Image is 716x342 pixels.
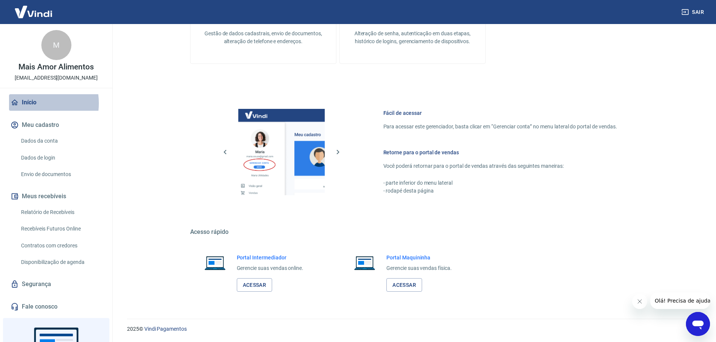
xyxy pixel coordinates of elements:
[386,278,422,292] a: Acessar
[9,117,103,133] button: Meu cadastro
[9,188,103,205] button: Meus recebíveis
[18,167,103,182] a: Envio de documentos
[15,74,98,82] p: [EMAIL_ADDRESS][DOMAIN_NAME]
[9,276,103,292] a: Segurança
[632,294,647,309] iframe: Fechar mensagem
[383,109,617,117] h6: Fácil de acessar
[383,149,617,156] h6: Retorne para o portal de vendas
[352,30,473,45] p: Alteração de senha, autenticação em duas etapas, histórico de logins, gerenciamento de dispositivos.
[18,238,103,253] a: Contratos com credores
[9,0,58,23] img: Vindi
[9,298,103,315] a: Fale conosco
[18,255,103,270] a: Disponibilização de agenda
[237,264,304,272] p: Gerencie suas vendas online.
[18,150,103,166] a: Dados de login
[349,254,380,272] img: Imagem de um notebook aberto
[383,187,617,195] p: - rodapé desta página
[199,254,231,272] img: Imagem de um notebook aberto
[383,162,617,170] p: Você poderá retornar para o portal de vendas através das seguintes maneiras:
[18,221,103,237] a: Recebíveis Futuros Online
[18,205,103,220] a: Relatório de Recebíveis
[41,30,71,60] div: M
[386,254,452,261] h6: Portal Maquininha
[9,94,103,111] a: Início
[203,30,324,45] p: Gestão de dados cadastrais, envio de documentos, alteração de telefone e endereços.
[18,63,94,71] p: Mais Amor Alimentos
[650,292,710,309] iframe: Mensagem da empresa
[5,5,63,11] span: Olá! Precisa de ajuda?
[383,123,617,131] p: Para acessar este gerenciador, basta clicar em “Gerenciar conta” no menu lateral do portal de ven...
[238,109,325,195] img: Imagem da dashboard mostrando o botão de gerenciar conta na sidebar no lado esquerdo
[127,325,698,333] p: 2025 ©
[18,133,103,149] a: Dados da conta
[680,5,707,19] button: Sair
[386,264,452,272] p: Gerencie suas vendas física.
[237,254,304,261] h6: Portal Intermediador
[190,228,635,236] h5: Acesso rápido
[686,312,710,336] iframe: Botão para abrir a janela de mensagens
[144,326,187,332] a: Vindi Pagamentos
[237,278,272,292] a: Acessar
[383,179,617,187] p: - parte inferior do menu lateral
